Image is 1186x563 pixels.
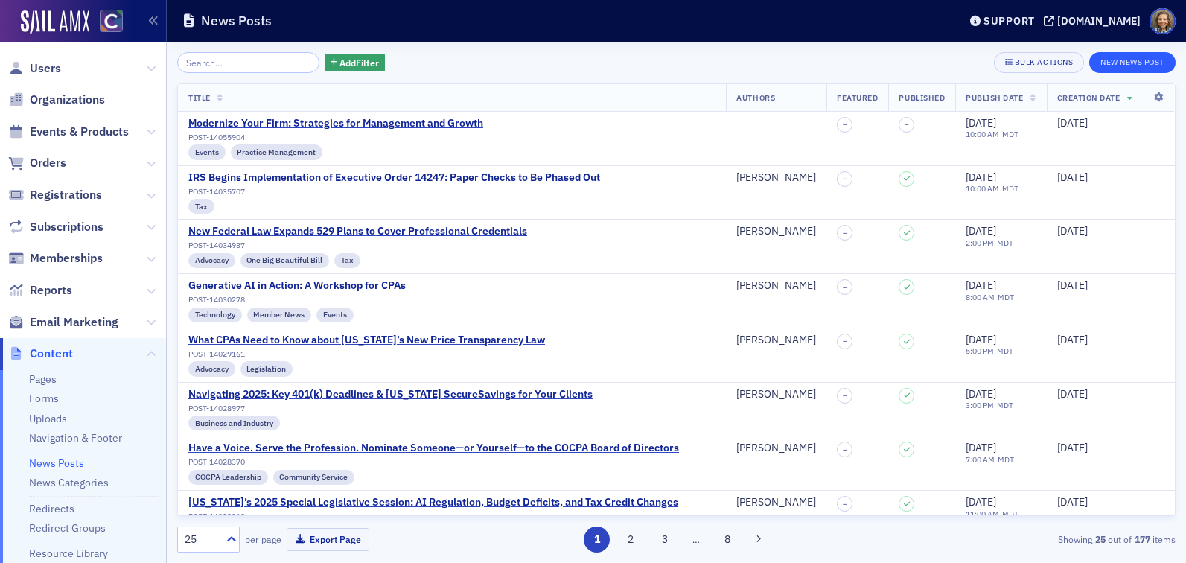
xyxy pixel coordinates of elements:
span: [DATE] [966,441,996,454]
span: – [843,229,847,238]
a: What CPAs Need to Know about [US_STATE]’s New Price Transparency Law [188,334,545,347]
a: Orders [8,155,66,171]
a: Resource Library [29,547,108,560]
div: POST-14029161 [188,349,545,359]
a: Modernize Your Firm: Strategies for Management and Growth [188,117,483,130]
a: Redirects [29,502,74,515]
img: SailAMX [21,10,89,34]
button: 3 [651,527,678,553]
span: Subscriptions [30,219,103,235]
a: [PERSON_NAME] [736,496,816,509]
span: [DATE] [966,333,996,346]
a: [US_STATE]’s 2025 Special Legislative Session: AI Regulation, Budget Deficits, and Tax Credit Cha... [188,496,678,509]
div: Tax [334,253,360,268]
div: Legislation [240,361,293,376]
span: Events & Products [30,124,129,140]
a: Redirect Groups [29,521,106,535]
a: New Federal Law Expands 529 Plans to Cover Professional Credentials [188,225,527,238]
span: MDT [994,400,1013,410]
div: 25 [185,532,217,547]
span: MDT [999,129,1018,139]
span: MDT [994,238,1013,248]
div: POST-14030278 [188,295,406,305]
span: – [843,283,847,292]
button: 8 [714,527,740,553]
div: [PERSON_NAME] [736,279,816,293]
div: Community Service [273,470,355,485]
span: [DATE] [1057,171,1088,184]
div: Tax [188,199,214,214]
span: Memberships [30,250,103,267]
time: 8:00 AM [966,292,995,302]
time: 2:00 PM [966,238,994,248]
div: Bulk Actions [1015,58,1073,66]
div: [PERSON_NAME] [736,171,816,185]
button: Bulk Actions [994,52,1084,73]
a: [PERSON_NAME] [736,225,816,238]
span: – [843,174,847,183]
a: [PERSON_NAME] [736,388,816,401]
a: Memberships [8,250,103,267]
span: [DATE] [966,116,996,130]
span: [DATE] [1057,441,1088,454]
div: Showing out of items [853,532,1176,546]
a: [PERSON_NAME] [736,334,816,347]
div: Support [983,14,1035,28]
time: 10:00 AM [966,183,999,194]
strong: 25 [1092,532,1108,546]
span: – [843,337,847,346]
div: POST-14055904 [188,133,483,142]
div: [DOMAIN_NAME] [1057,14,1141,28]
h1: News Posts [201,12,272,30]
div: IRS Begins Implementation of Executive Order 14247: Paper Checks to Be Phased Out [188,171,600,185]
time: 10:00 AM [966,129,999,139]
span: Authors [736,92,775,103]
a: Subscriptions [8,219,103,235]
div: POST-14023363 [188,512,678,521]
span: [DATE] [1057,224,1088,238]
div: Advocacy [188,361,235,376]
span: [DATE] [1057,495,1088,509]
input: Search… [177,52,319,73]
button: [DOMAIN_NAME] [1044,16,1146,26]
div: POST-14035707 [188,187,600,197]
a: Events & Products [8,124,129,140]
span: [DATE] [966,387,996,401]
a: New News Post [1089,54,1176,68]
div: Technology [188,308,242,322]
span: Featured [837,92,878,103]
span: Add Filter [339,56,379,69]
div: POST-14034937 [188,241,527,250]
div: POST-14028977 [188,404,593,413]
span: MDT [995,292,1014,302]
a: News Categories [29,476,109,489]
a: Email Marketing [8,314,118,331]
a: View Homepage [89,10,123,35]
time: 7:00 AM [966,454,995,465]
span: MDT [995,454,1014,465]
a: Have a Voice. Serve the Profession. Nominate Someone—or Yourself—to the COCPA Board of Directors [188,442,679,455]
span: [DATE] [1057,333,1088,346]
span: Email Marketing [30,314,118,331]
span: Title [188,92,211,103]
span: Registrations [30,187,102,203]
span: Creation Date [1057,92,1120,103]
a: Registrations [8,187,102,203]
a: Content [8,346,73,362]
a: News Posts [29,457,84,470]
span: Users [30,60,61,77]
button: 2 [618,527,644,553]
div: Events [188,144,226,159]
span: MDT [999,183,1018,194]
span: Reports [30,282,72,299]
span: Content [30,346,73,362]
span: [DATE] [966,171,996,184]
